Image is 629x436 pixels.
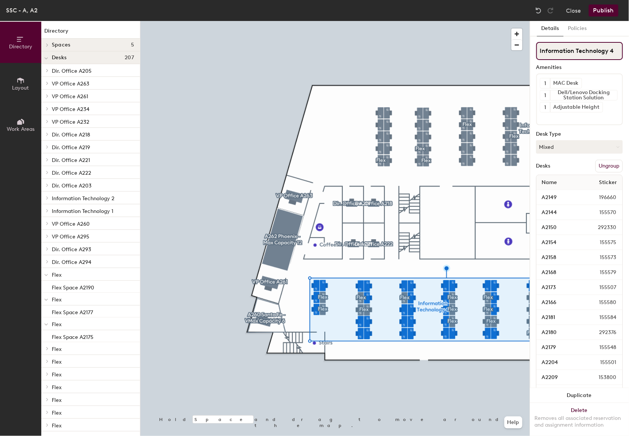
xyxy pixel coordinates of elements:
[582,208,621,217] span: 155570
[545,79,546,87] span: 1
[52,106,89,112] span: VP Office A234
[540,102,550,112] button: 1
[52,157,90,163] span: Dir. Office A221
[131,42,134,48] span: 5
[504,417,522,429] button: Help
[41,27,140,39] h1: Directory
[538,312,582,323] input: Unnamed desk
[52,170,91,176] span: Dir. Office A222
[530,403,629,436] button: DeleteRemoves all associated reservation and assignment information
[52,81,89,87] span: VP Office A263
[582,343,621,352] span: 155548
[550,102,603,112] div: Adjustable Height
[538,267,582,278] input: Unnamed desk
[596,176,621,189] span: Sticker
[536,64,623,70] div: Amenities
[538,237,582,248] input: Unnamed desk
[550,90,617,100] div: Dell/Lenovo Docking Station Solution
[52,246,91,253] span: Dir. Office A293
[582,253,621,262] span: 155573
[530,388,629,403] button: Duplicate
[538,357,582,368] input: Unnamed desk
[545,91,546,99] span: 1
[52,259,91,265] span: Dir. Office A294
[52,272,62,278] span: Flex
[535,415,624,429] div: Removes all associated reservation and assignment information
[545,103,546,111] span: 1
[52,321,62,328] span: Flex
[52,346,62,352] span: Flex
[538,222,580,233] input: Unnamed desk
[581,373,621,382] span: 153800
[582,358,621,367] span: 155501
[52,297,62,303] span: Flex
[52,282,94,291] p: Flex Space A2190
[538,176,561,189] span: Name
[536,163,551,169] div: Desks
[540,78,550,88] button: 1
[582,268,621,277] span: 155579
[538,282,582,293] input: Unnamed desk
[52,372,62,378] span: Flex
[538,372,581,383] input: Unnamed desk
[538,252,582,263] input: Unnamed desk
[581,298,621,307] span: 155580
[581,328,621,337] span: 292376
[582,283,621,292] span: 155507
[52,144,90,151] span: Dir. Office A219
[52,208,113,214] span: Information Technology 1
[540,90,550,100] button: 1
[536,140,623,154] button: Mixed
[7,126,35,132] span: Work Areas
[52,55,66,61] span: Desks
[52,234,89,240] span: VP Office A295
[52,183,92,189] span: Dir. Office A203
[538,207,582,218] input: Unnamed desk
[52,410,62,416] span: Flex
[52,132,90,138] span: Dir. Office A218
[538,297,581,308] input: Unnamed desk
[582,238,621,247] span: 155575
[52,68,92,74] span: Dir. Office A205
[535,7,542,14] img: Undo
[550,78,582,88] div: MAC Desk
[52,332,93,340] p: Flex Space A2175
[538,387,581,398] input: Unnamed desk
[125,55,134,61] span: 207
[537,21,564,36] button: Details
[538,192,581,203] input: Unnamed desk
[52,93,88,100] span: VP Office A261
[538,327,581,338] input: Unnamed desk
[52,307,93,316] p: Flex Space A2177
[52,397,62,403] span: Flex
[596,160,623,172] button: Ungroup
[52,42,71,48] span: Spaces
[52,221,90,227] span: VP Office A260
[9,43,32,50] span: Directory
[582,313,621,322] span: 155584
[536,131,623,137] div: Desk Type
[12,85,29,91] span: Layout
[566,4,581,16] button: Close
[52,384,62,391] span: Flex
[580,223,621,232] span: 292330
[547,7,554,14] img: Redo
[52,195,114,202] span: Information Technology 2
[52,423,62,429] span: Flex
[6,6,38,15] div: SSC - A, A2
[581,193,621,202] span: 196660
[538,342,582,353] input: Unnamed desk
[52,359,62,365] span: Flex
[589,4,618,16] button: Publish
[52,119,89,125] span: VP Office A232
[564,21,591,36] button: Policies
